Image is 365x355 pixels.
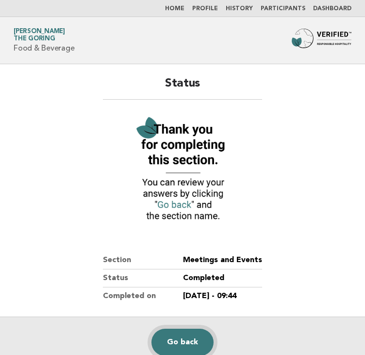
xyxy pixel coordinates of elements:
h2: Status [103,76,262,100]
dd: [DATE] - 09:44 [183,287,262,305]
dd: Meetings and Events [183,251,262,269]
a: History [226,6,253,12]
img: Verified [129,111,236,228]
a: Home [165,6,184,12]
dt: Completed on [103,287,183,305]
dt: Section [103,251,183,269]
h1: Food & Beverage [14,29,74,52]
a: Dashboard [313,6,351,12]
dd: Completed [183,269,262,287]
a: Participants [261,6,305,12]
a: Profile [192,6,218,12]
a: [PERSON_NAME]The Goring [14,28,65,42]
img: Forbes Travel Guide [292,29,352,48]
dt: Status [103,269,183,287]
span: The Goring [14,36,55,42]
